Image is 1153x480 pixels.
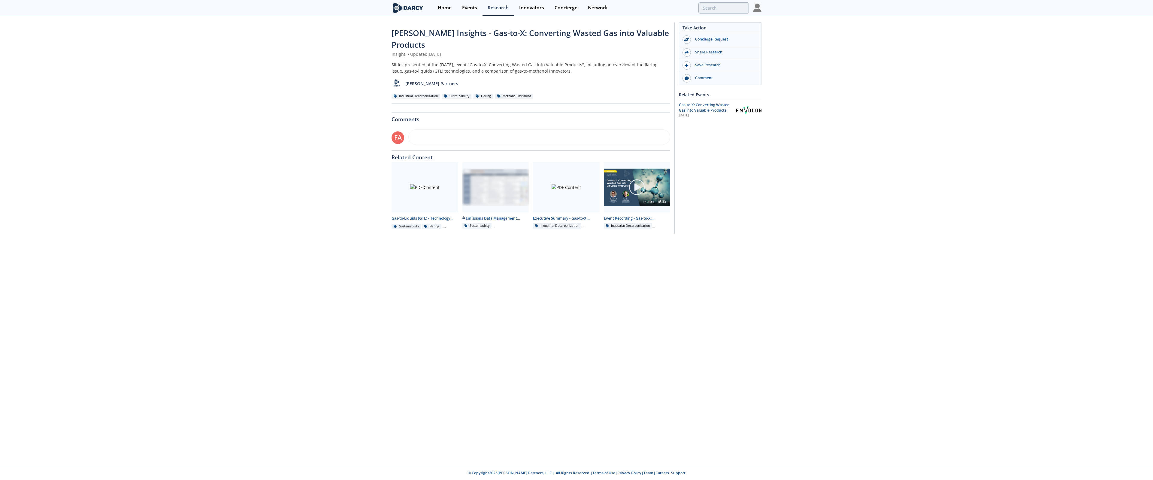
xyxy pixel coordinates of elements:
div: Research [488,5,509,10]
a: PDF Content Executive Summary - Gas-to-X: Converting Wasted Gas into Valuable Products Industrial... [531,162,602,229]
a: Privacy Policy [617,470,641,475]
div: Industrial Decarbonization [604,223,652,229]
span: Gas-to-X: Converting Wasted Gas into Valuable Products [679,102,730,113]
div: Events [462,5,477,10]
div: Industrial Decarbonization [533,223,581,229]
div: Sustainability [462,223,492,229]
span: • [407,51,410,57]
p: © Copyright 2025 [PERSON_NAME] Partners, LLC | All Rights Reserved | | | | | [354,470,799,476]
div: Save Research [691,62,758,68]
div: Event Recording - Gas-to-X: Converting Wasted Gas into Valuable Products [604,216,670,221]
img: logo-wide.svg [392,3,424,13]
div: Gas-to-Liquids (GTL) - Technology Landscape [392,216,458,221]
div: Industrial Decarbonization [392,94,440,99]
a: Video Content Event Recording - Gas-to-X: Converting Wasted Gas into Valuable Products Industrial... [602,162,673,229]
div: Executive Summary - Gas-to-X: Converting Wasted Gas into Valuable Products [533,216,600,221]
div: Related Content [392,151,670,160]
a: Terms of Use [592,470,615,475]
input: Advanced Search [698,2,749,13]
div: Comment [691,75,758,81]
div: Concierge Request [691,37,758,42]
a: PDF Content Gas-to-Liquids (GTL) - Technology Landscape Sustainability Flaring [389,162,460,229]
div: FA [392,131,404,144]
div: Innovators [519,5,544,10]
div: Take Action [679,25,761,33]
div: Concierge [555,5,577,10]
div: Sustainability [442,94,471,99]
span: [PERSON_NAME] Insights - Gas-to-X: Converting Wasted Gas into Valuable Products [392,28,669,50]
p: [PERSON_NAME] Partners [405,80,458,87]
div: Network [588,5,608,10]
div: Methane Emissions [495,94,533,99]
div: Home [438,5,452,10]
div: Flaring [422,224,442,229]
div: Slides presented at the [DATE], event "Gas-to-X: Converting Wasted Gas into Valuable Products", i... [392,61,670,74]
div: Comments [392,112,670,122]
a: Gas-to-X: Converting Wasted Gas into Valuable Products [DATE] Emvolon [679,102,761,118]
div: Sustainability [392,224,421,229]
img: Video Content [604,169,670,206]
img: play-chapters-gray.svg [628,179,645,196]
div: Related Events [679,89,761,100]
a: Support [671,470,685,475]
img: Profile [753,4,761,12]
div: Emissions Data Management Solutions - Technology Landscape [462,216,529,221]
a: Careers [655,470,669,475]
div: Flaring [474,94,493,99]
a: Team [643,470,653,475]
div: Share Research [691,49,758,55]
div: Insight Updated [DATE] [392,51,670,57]
a: Emissions Data Management Solutions - Technology Landscape preview Emissions Data Management Solu... [460,162,531,229]
div: [DATE] [679,113,732,118]
img: Emvolon [736,106,761,114]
